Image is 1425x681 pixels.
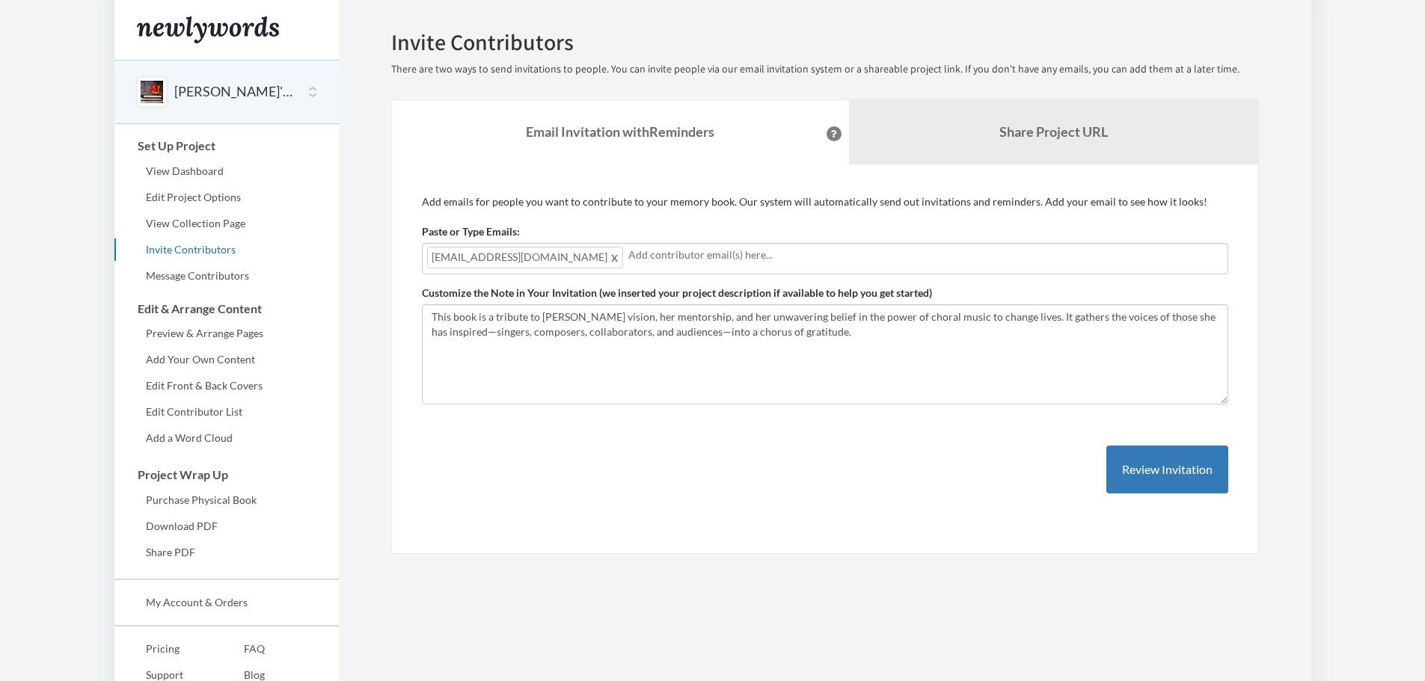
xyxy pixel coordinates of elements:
a: Add a Word Cloud [114,427,339,449]
h3: Edit & Arrange Content [115,302,339,315]
p: Add emails for people you want to contribute to your memory book. Our system will automatically s... [422,194,1228,209]
a: Edit Project Options [114,186,339,209]
p: There are two ways to send invitations to people. You can invite people via our email invitation ... [391,62,1259,77]
input: Add contributor email(s) here... [628,247,1223,263]
h3: Project Wrap Up [115,468,339,481]
a: Add Your Own Content [114,348,339,371]
a: Preview & Arrange Pages [114,322,339,345]
strong: Email Invitation with Reminders [526,123,714,140]
textarea: This book is a tribute to [PERSON_NAME] vision, her mentorship, and her unwavering belief in the ... [422,304,1228,404]
a: View Collection Page [114,212,339,235]
a: View Dashboard [114,160,339,182]
h3: Set Up Project [115,139,339,152]
a: Invite Contributors [114,238,339,261]
button: [PERSON_NAME]'s Farewell [174,82,295,102]
span: [EMAIL_ADDRESS][DOMAIN_NAME] [427,247,623,268]
b: Share Project URL [999,123,1108,140]
label: Customize the Note in Your Invitation (we inserted your project description if available to help ... [422,286,932,301]
a: Message Contributors [114,265,339,287]
img: Newlywords logo [137,16,279,43]
a: Share PDF [114,541,339,564]
a: Download PDF [114,515,339,537]
a: Pricing [114,638,212,660]
a: Purchase Physical Book [114,489,339,511]
a: Edit Front & Back Covers [114,375,339,397]
a: Edit Contributor List [114,401,339,423]
h2: Invite Contributors [391,30,1259,55]
label: Paste or Type Emails: [422,224,520,239]
button: Review Invitation [1106,446,1228,494]
a: FAQ [212,638,265,660]
a: My Account & Orders [114,591,339,614]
